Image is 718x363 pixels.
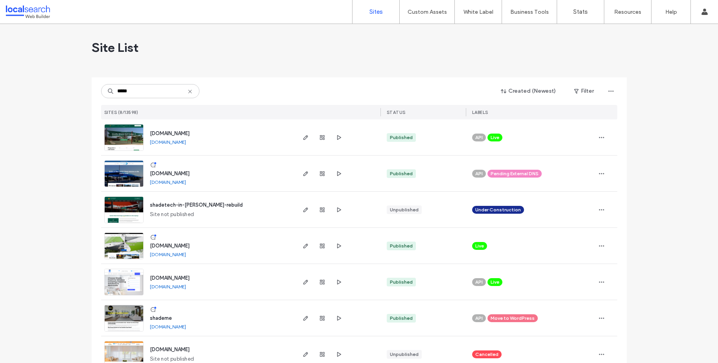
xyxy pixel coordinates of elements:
[150,355,194,363] span: Site not published
[475,279,483,286] span: API
[150,179,186,185] a: [DOMAIN_NAME]
[475,206,521,213] span: Under Construction
[150,315,172,321] a: shademe
[150,211,194,218] span: Site not published
[150,130,190,136] a: [DOMAIN_NAME]
[150,275,190,281] a: [DOMAIN_NAME]
[475,170,483,177] span: API
[491,134,499,141] span: Live
[150,251,186,257] a: [DOMAIN_NAME]
[150,346,190,352] a: [DOMAIN_NAME]
[408,9,447,15] label: Custom Assets
[510,9,549,15] label: Business Tools
[150,202,243,208] a: shadetech-in-[PERSON_NAME]-rebuild
[390,279,413,286] div: Published
[491,170,539,177] span: Pending External DNS
[475,242,484,249] span: Live
[150,243,190,249] a: [DOMAIN_NAME]
[390,242,413,249] div: Published
[387,110,406,115] span: STATUS
[150,139,186,145] a: [DOMAIN_NAME]
[369,8,383,15] label: Sites
[494,85,563,97] button: Created (Newest)
[390,206,419,213] div: Unpublished
[463,9,493,15] label: White Label
[566,85,602,97] button: Filter
[390,134,413,141] div: Published
[150,284,186,290] a: [DOMAIN_NAME]
[472,110,488,115] span: LABELS
[573,8,588,15] label: Stats
[614,9,641,15] label: Resources
[475,315,483,322] span: API
[390,351,419,358] div: Unpublished
[92,40,138,55] span: Site List
[475,134,483,141] span: API
[390,315,413,322] div: Published
[104,110,138,115] span: SITES (8/13598)
[491,315,535,322] span: Move to WordPress
[491,279,499,286] span: Live
[475,351,498,358] span: Cancelled
[390,170,413,177] div: Published
[150,324,186,330] a: [DOMAIN_NAME]
[665,9,677,15] label: Help
[150,170,190,176] a: [DOMAIN_NAME]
